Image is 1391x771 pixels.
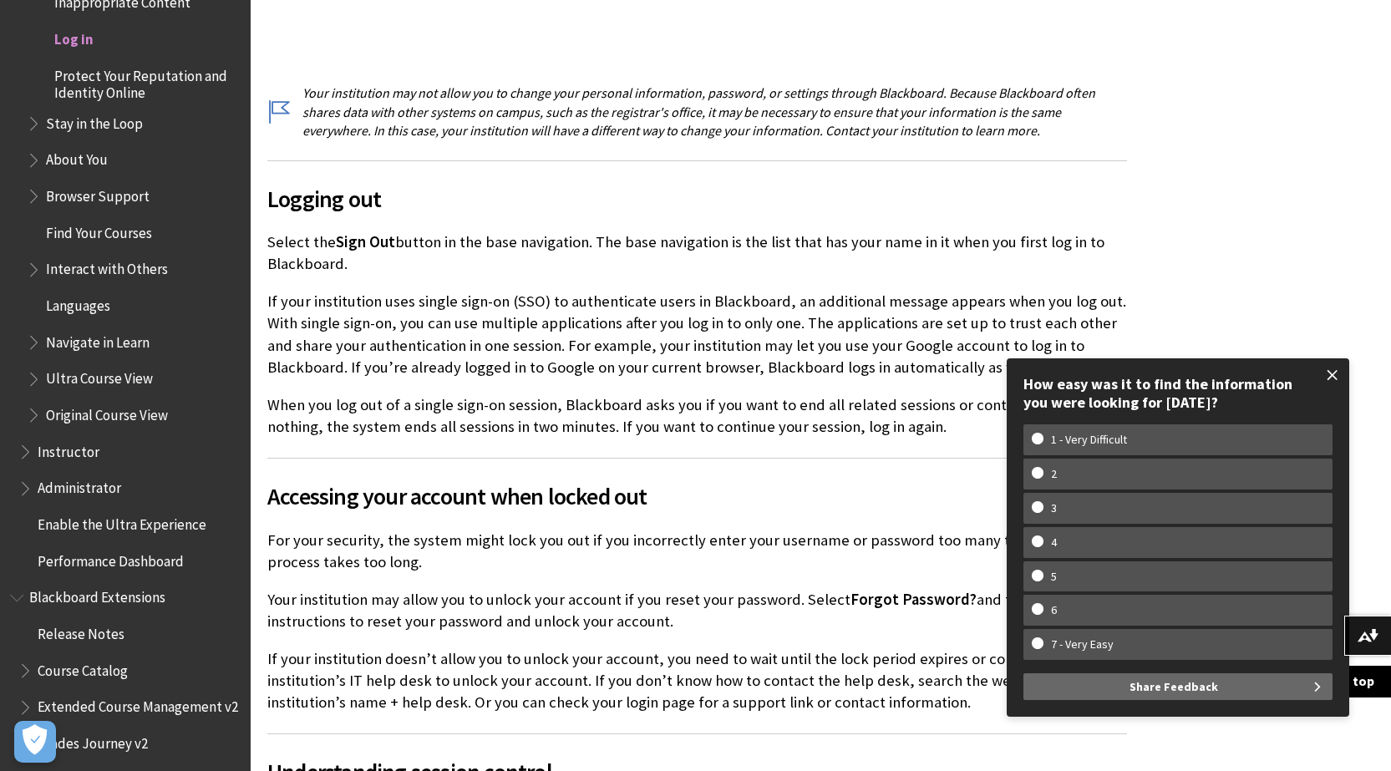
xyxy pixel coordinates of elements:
span: About You [46,146,108,169]
span: Enable the Ultra Experience [38,510,206,533]
span: Grades Journey v2 [38,729,148,752]
span: Instructor [38,438,99,460]
span: Log in [54,25,94,48]
p: When you log out of a single sign-on session, Blackboard asks you if you want to end all related ... [267,394,1127,438]
span: Release Notes [38,620,124,642]
p: If your institution uses single sign-on (SSO) to authenticate users in Blackboard, an additional ... [267,291,1127,378]
span: Interact with Others [46,256,168,278]
w-span: 6 [1032,603,1076,617]
span: Sign Out [336,232,395,251]
span: Forgot Password? [850,590,977,609]
w-span: 7 - Very Easy [1032,637,1133,652]
span: Stay in the Loop [46,109,143,132]
span: Administrator [38,474,121,497]
w-span: 5 [1032,570,1076,584]
w-span: 2 [1032,467,1076,481]
span: Logging out [267,181,1127,216]
span: Find Your Courses [46,219,152,241]
span: Course Catalog [38,657,128,679]
w-span: 3 [1032,501,1076,515]
span: Languages [46,292,110,314]
button: Open Preferences [14,721,56,763]
p: If your institution doesn’t allow you to unlock your account, you need to wait until the lock per... [267,648,1127,714]
span: Protect Your Reputation and Identity Online [54,62,239,101]
span: Navigate in Learn [46,328,150,351]
p: Your institution may allow you to unlock your account if you reset your password. Select and foll... [267,589,1127,632]
span: Original Course View [46,401,168,424]
span: Performance Dashboard [38,547,184,570]
p: Your institution may not allow you to change your personal information, password, or settings thr... [267,84,1127,139]
button: Share Feedback [1023,673,1333,700]
p: For your security, the system might lock you out if you incorrectly enter your username or passwo... [267,530,1127,573]
p: Select the button in the base navigation. The base navigation is the list that has your name in i... [267,231,1127,275]
span: Ultra Course View [46,365,153,388]
span: Accessing your account when locked out [267,479,1127,514]
w-span: 4 [1032,535,1076,550]
span: Share Feedback [1130,673,1218,700]
div: How easy was it to find the information you were looking for [DATE]? [1023,375,1333,411]
span: Blackboard Extensions [29,584,165,606]
span: Browser Support [46,182,150,205]
span: Extended Course Management v2 [38,693,238,716]
w-span: 1 - Very Difficult [1032,433,1146,447]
